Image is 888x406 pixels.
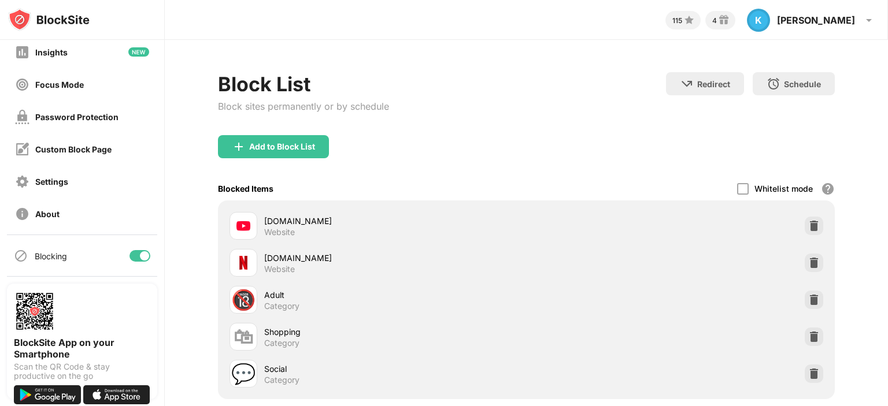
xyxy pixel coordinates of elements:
img: reward-small.svg [717,13,731,27]
div: Block sites permanently or by schedule [218,100,389,112]
img: get-it-on-google-play.svg [14,385,81,404]
img: customize-block-page-off.svg [15,142,29,157]
img: new-icon.svg [128,47,149,57]
div: 115 [672,16,682,25]
div: K [747,9,770,32]
div: Blocked Items [218,184,273,193]
img: favicons [236,219,250,233]
img: settings-off.svg [15,174,29,189]
div: 🔞 [231,288,256,312]
div: [DOMAIN_NAME] [264,215,526,227]
div: Whitelist mode [754,184,813,193]
div: Add to Block List [249,142,315,151]
div: Website [264,264,295,274]
div: Custom Block Page [35,144,112,154]
img: about-off.svg [15,207,29,221]
div: Redirect [697,79,730,89]
img: download-on-the-app-store.svg [83,385,150,404]
img: focus-off.svg [15,77,29,92]
img: options-page-qr-code.png [14,290,55,332]
div: Focus Mode [35,80,84,90]
div: 4 [712,16,717,25]
div: Password Protection [35,112,119,122]
img: favicons [236,256,250,270]
div: Social [264,363,526,375]
img: password-protection-off.svg [15,110,29,124]
div: Website [264,227,295,237]
div: 💬 [231,362,256,386]
img: blocking-icon.svg [14,249,28,263]
div: [DOMAIN_NAME] [264,252,526,264]
div: Category [264,301,299,311]
div: Adult [264,289,526,301]
img: logo-blocksite.svg [8,8,90,31]
div: Blocking [35,251,67,261]
div: Scan the QR Code & stay productive on the go [14,362,150,381]
div: Category [264,375,299,385]
div: BlockSite App on your Smartphone [14,337,150,360]
div: Shopping [264,326,526,338]
div: 🛍 [234,325,253,349]
div: Insights [35,47,68,57]
div: Schedule [784,79,821,89]
div: Settings [35,177,68,187]
div: [PERSON_NAME] [777,14,855,26]
img: insights-off.svg [15,45,29,59]
div: Block List [218,72,389,96]
div: About [35,209,60,219]
img: points-small.svg [682,13,696,27]
div: Category [264,338,299,348]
